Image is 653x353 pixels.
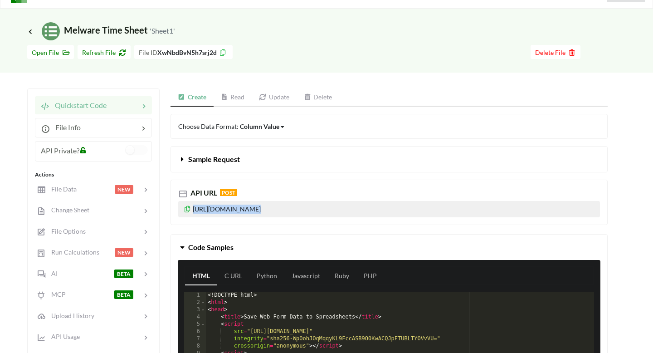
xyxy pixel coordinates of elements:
[46,270,58,277] span: AI
[184,299,206,306] div: 2
[171,88,214,107] a: Create
[327,267,356,285] a: Ruby
[184,343,206,350] div: 8
[115,248,133,257] span: NEW
[531,45,580,59] button: Delete File
[188,243,234,251] span: Code Samples
[41,146,79,155] span: API Private?
[240,122,279,131] div: Column Value
[184,335,206,343] div: 7
[27,45,74,59] button: Open File
[46,248,99,256] span: Run Calculations
[284,267,327,285] a: Javascript
[114,290,133,299] span: BETA
[188,155,240,163] span: Sample Request
[535,49,576,56] span: Delete File
[184,321,206,328] div: 5
[46,312,94,319] span: Upload History
[249,267,284,285] a: Python
[42,22,60,40] img: /static/media/sheets.7a1b7961.svg
[78,45,131,59] button: Refresh File
[150,26,175,35] small: 'Sheet1'
[184,314,206,321] div: 4
[252,88,297,107] a: Update
[46,185,77,193] span: File Data
[184,292,206,299] div: 1
[27,25,175,35] span: Melware Time Sheet
[171,235,607,260] button: Code Samples
[139,49,157,56] span: File ID
[114,270,133,278] span: BETA
[356,267,384,285] a: PHP
[189,188,217,197] span: API URL
[49,101,107,109] span: Quickstart Code
[32,49,69,56] span: Open File
[217,267,249,285] a: C URL
[82,49,126,56] span: Refresh File
[46,206,89,214] span: Change Sheet
[46,227,86,235] span: File Options
[50,123,81,132] span: File Info
[214,88,252,107] a: Read
[178,123,285,130] span: Choose Data Format:
[171,147,607,172] button: Sample Request
[46,290,66,298] span: MCP
[157,49,217,56] b: XwNbdBvN5h7srj2d
[35,171,152,179] div: Actions
[220,189,237,196] span: POST
[184,306,206,314] div: 3
[297,88,340,107] a: Delete
[115,185,133,194] span: NEW
[185,267,217,285] a: HTML
[46,333,80,340] span: API Usage
[184,328,206,335] div: 6
[178,201,600,217] p: [URL][DOMAIN_NAME]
